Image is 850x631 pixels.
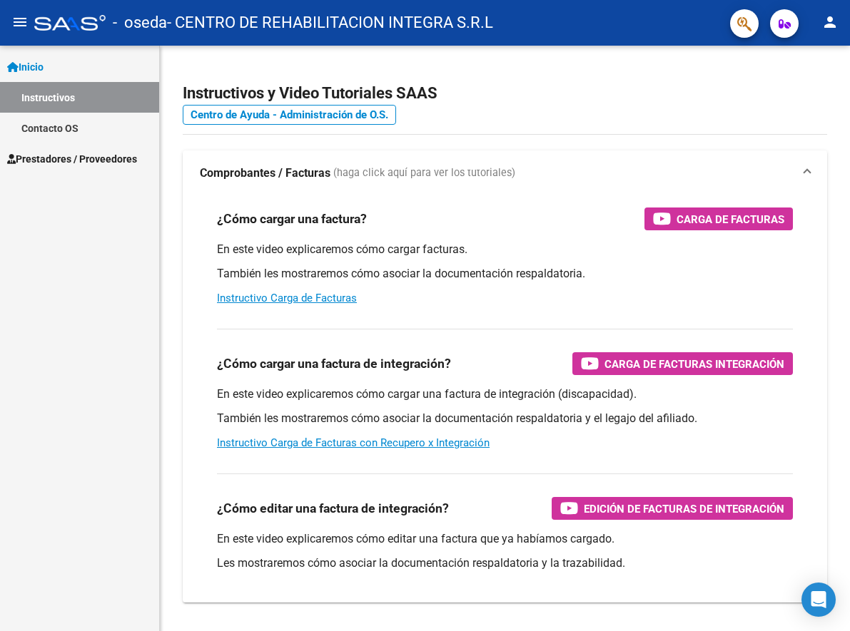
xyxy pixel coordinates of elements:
[200,165,330,181] strong: Comprobantes / Facturas
[183,105,396,125] a: Centro de Ayuda - Administración de O.S.
[217,531,793,547] p: En este video explicaremos cómo editar una factura que ya habíamos cargado.
[217,354,451,374] h3: ¿Cómo cargar una factura de integración?
[217,386,793,402] p: En este video explicaremos cómo cargar una factura de integración (discapacidad).
[7,151,137,167] span: Prestadores / Proveedores
[217,436,490,449] a: Instructivo Carga de Facturas con Recupero x Integración
[801,583,836,617] div: Open Intercom Messenger
[183,196,827,602] div: Comprobantes / Facturas (haga click aquí para ver los tutoriales)
[552,497,793,520] button: Edición de Facturas de integración
[584,500,784,518] span: Edición de Facturas de integración
[217,209,367,229] h3: ¿Cómo cargar una factura?
[217,555,793,571] p: Les mostraremos cómo asociar la documentación respaldatoria y la trazabilidad.
[113,7,167,39] span: - oseda
[217,292,357,304] a: Instructivo Carga de Facturas
[167,7,493,39] span: - CENTRO DE REHABILITACION INTEGRA S.R.L
[217,242,793,257] p: En este video explicaremos cómo cargar facturas.
[11,14,29,31] mat-icon: menu
[217,266,793,282] p: También les mostraremos cómo asociar la documentación respaldatoria.
[677,210,784,228] span: Carga de Facturas
[7,59,44,75] span: Inicio
[183,80,827,107] h2: Instructivos y Video Tutoriales SAAS
[217,498,449,518] h3: ¿Cómo editar una factura de integración?
[183,150,827,196] mat-expansion-panel-header: Comprobantes / Facturas (haga click aquí para ver los tutoriales)
[217,411,793,426] p: También les mostraremos cómo asociar la documentación respaldatoria y el legajo del afiliado.
[604,355,784,373] span: Carga de Facturas Integración
[821,14,839,31] mat-icon: person
[333,165,515,181] span: (haga click aquí para ver los tutoriales)
[572,352,793,375] button: Carga de Facturas Integración
[644,207,793,230] button: Carga de Facturas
